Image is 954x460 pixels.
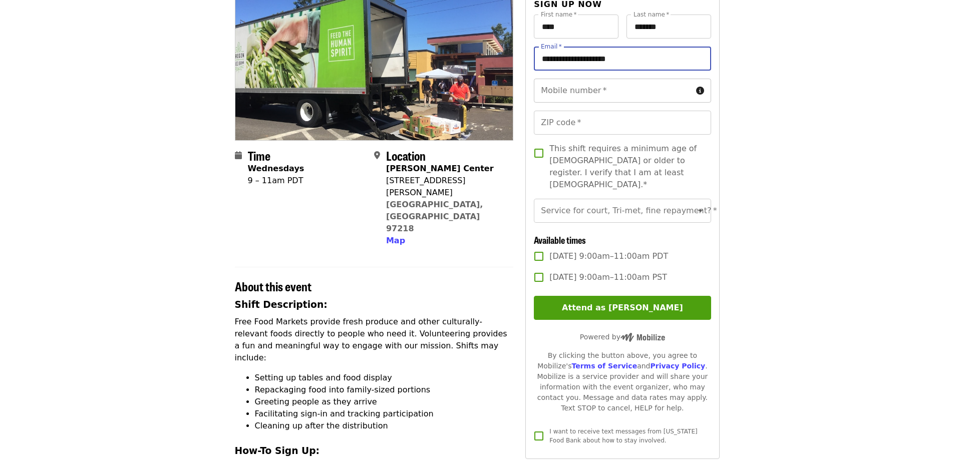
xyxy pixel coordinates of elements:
div: By clicking the button above, you agree to Mobilize's and . Mobilize is a service provider and wi... [534,350,711,413]
a: [GEOGRAPHIC_DATA], [GEOGRAPHIC_DATA] 97218 [386,200,483,233]
span: [DATE] 9:00am–11:00am PDT [549,250,668,262]
span: About this event [235,277,311,295]
label: Last name [633,12,669,18]
input: Mobile number [534,79,692,103]
strong: [PERSON_NAME] Center [386,164,494,173]
span: Map [386,236,405,245]
i: circle-info icon [696,86,704,96]
li: Greeting people as they arrive [255,396,514,408]
strong: Wednesdays [248,164,304,173]
label: Email [541,44,562,50]
img: Powered by Mobilize [620,333,665,342]
i: map-marker-alt icon [374,151,380,160]
li: Repackaging food into family-sized portions [255,384,514,396]
h3: Shift Description: [235,298,514,312]
span: Location [386,147,426,164]
a: Terms of Service [571,362,637,370]
label: First name [541,12,577,18]
button: Map [386,235,405,247]
li: Setting up tables and food display [255,372,514,384]
span: Available times [534,233,586,246]
i: calendar icon [235,151,242,160]
input: First name [534,15,618,39]
input: Last name [626,15,711,39]
input: Email [534,47,711,71]
input: ZIP code [534,111,711,135]
span: [DATE] 9:00am–11:00am PST [549,271,667,283]
div: 9 – 11am PDT [248,175,304,187]
button: Attend as [PERSON_NAME] [534,296,711,320]
span: Time [248,147,270,164]
div: [STREET_ADDRESS][PERSON_NAME] [386,175,505,199]
li: Cleaning up after the distribution [255,420,514,432]
strong: How-To Sign Up: [235,445,320,456]
span: Powered by [580,333,665,341]
button: Open [694,204,708,218]
span: This shift requires a minimum age of [DEMOGRAPHIC_DATA] or older to register. I verify that I am ... [549,143,703,191]
p: Free Food Markets provide fresh produce and other culturally-relevant foods directly to people wh... [235,316,514,364]
a: Privacy Policy [650,362,705,370]
span: I want to receive text messages from [US_STATE] Food Bank about how to stay involved. [549,428,697,444]
li: Facilitating sign-in and tracking participation [255,408,514,420]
